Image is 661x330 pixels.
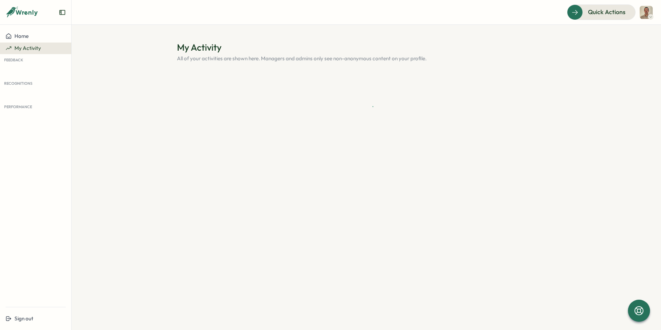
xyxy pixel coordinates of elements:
span: Quick Actions [588,8,626,17]
button: Quick Actions [567,4,636,20]
span: Home [14,33,29,39]
p: All of your activities are shown here. Managers and admins only see non-anonymous content on your... [177,55,556,62]
span: Sign out [14,315,33,322]
img: Francisco Afonso [640,6,653,19]
button: Expand sidebar [59,9,66,16]
h1: My Activity [177,41,556,53]
span: My Activity [14,45,41,51]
